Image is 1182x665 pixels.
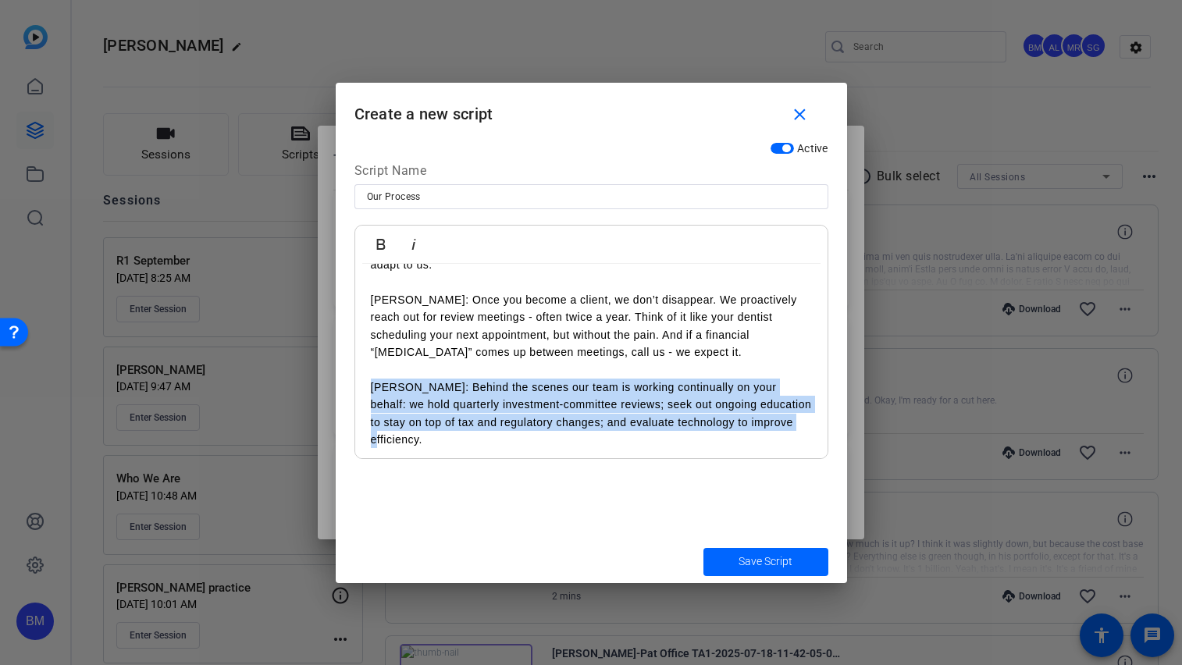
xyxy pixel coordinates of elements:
[790,105,810,125] mat-icon: close
[354,162,828,185] div: Script Name
[703,548,828,576] button: Save Script
[367,187,816,206] input: Enter Script Name
[739,553,792,570] span: Save Script
[371,379,812,449] p: [PERSON_NAME]: Behind the scenes our team is working continually on your behalf: we hold quarterl...
[336,83,847,133] h1: Create a new script
[371,291,812,361] p: [PERSON_NAME]: Once you become a client, we don’t disappear. We proactively reach out for review ...
[797,142,828,155] span: Active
